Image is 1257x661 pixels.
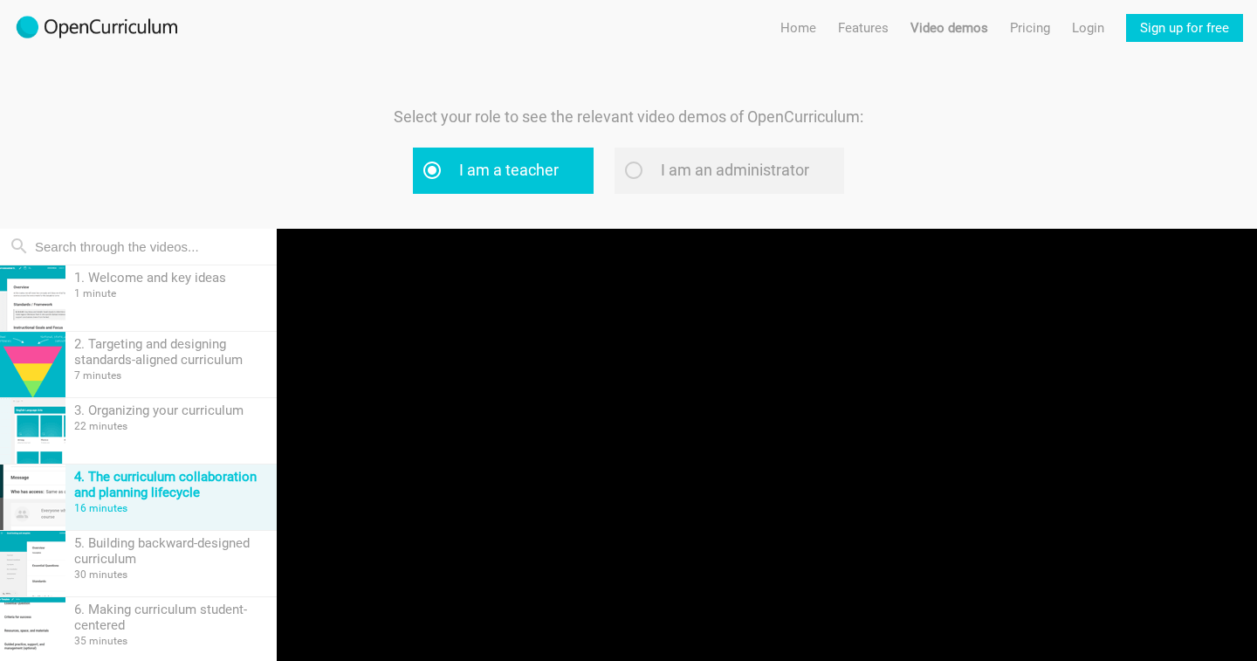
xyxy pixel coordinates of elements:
[74,369,268,382] div: 7 minutes
[74,336,268,368] div: 2. Targeting and designing standards-aligned curriculum
[74,502,268,514] div: 16 minutes
[413,148,594,194] label: I am a teacher
[615,148,844,194] label: I am an administrator
[74,535,268,567] div: 5. Building backward-designed curriculum
[74,602,268,633] div: 6. Making curriculum student-centered
[74,403,268,418] div: 3. Organizing your curriculum
[74,287,268,300] div: 1 minute
[1010,14,1050,42] a: Pricing
[1072,14,1104,42] a: Login
[74,420,268,432] div: 22 minutes
[74,469,268,500] div: 4. The curriculum collaboration and planning lifecycle
[74,270,268,286] div: 1. Welcome and key ideas
[910,14,988,42] a: Video demos
[340,105,917,130] p: Select your role to see the relevant video demos of OpenCurriculum:
[14,14,180,42] img: 2017-logo-m.png
[74,568,268,581] div: 30 minutes
[1126,14,1243,42] a: Sign up for free
[838,14,889,42] a: Features
[74,635,268,647] div: 35 minutes
[780,14,816,42] a: Home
